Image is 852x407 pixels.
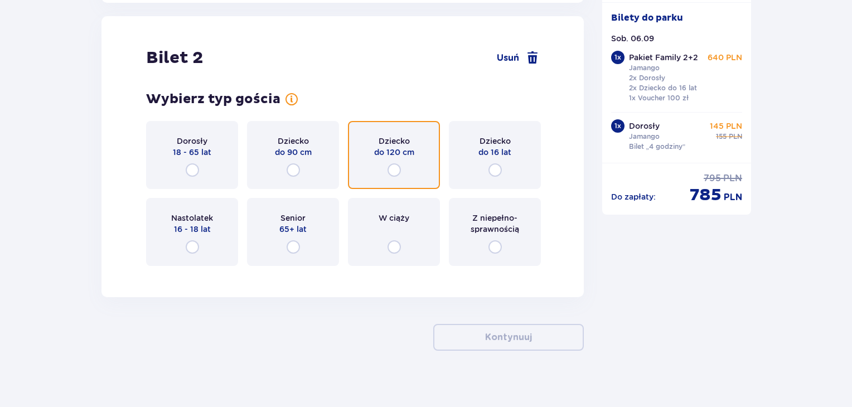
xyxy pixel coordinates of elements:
p: Z niepełno­sprawnością [459,212,531,235]
p: W ciąży [379,212,409,224]
p: 16 - 18 lat [174,224,211,235]
p: 640 PLN [708,52,742,63]
p: Jamango [629,63,660,73]
p: 145 PLN [710,120,742,132]
div: 1 x [611,119,625,133]
p: Wybierz typ gościa [146,91,280,108]
p: 785 [690,185,722,206]
p: Do zapłaty : [611,191,656,202]
p: Dorosły [177,135,207,147]
p: PLN [724,191,742,203]
p: Bilety do parku [611,12,683,24]
p: 18 - 65 lat [173,147,211,158]
p: Dziecko [278,135,309,147]
p: Dorosły [629,120,660,132]
p: 65+ lat [279,224,307,235]
button: Kontynuuj [433,324,584,351]
p: 155 [716,132,727,142]
p: Kontynuuj [485,331,532,343]
p: Pakiet Family 2+2 [629,52,698,63]
p: Senior [280,212,306,224]
p: PLN [723,172,742,185]
p: do 90 cm [275,147,312,158]
p: PLN [729,132,742,142]
p: Bilet „4 godziny” [629,142,686,152]
p: Dziecko [480,135,511,147]
span: Usuń [497,52,519,64]
p: Bilet 2 [146,47,203,69]
p: Nastolatek [171,212,213,224]
p: Jamango [629,132,660,142]
p: Dziecko [379,135,410,147]
div: 1 x [611,51,625,64]
a: Usuń [497,51,539,65]
p: Sob. 06.09 [611,33,654,44]
p: do 16 lat [478,147,511,158]
p: 795 [704,172,721,185]
p: do 120 cm [374,147,414,158]
p: 2x Dorosły 2x Dziecko do 16 lat 1x Voucher 100 zł [629,73,697,103]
